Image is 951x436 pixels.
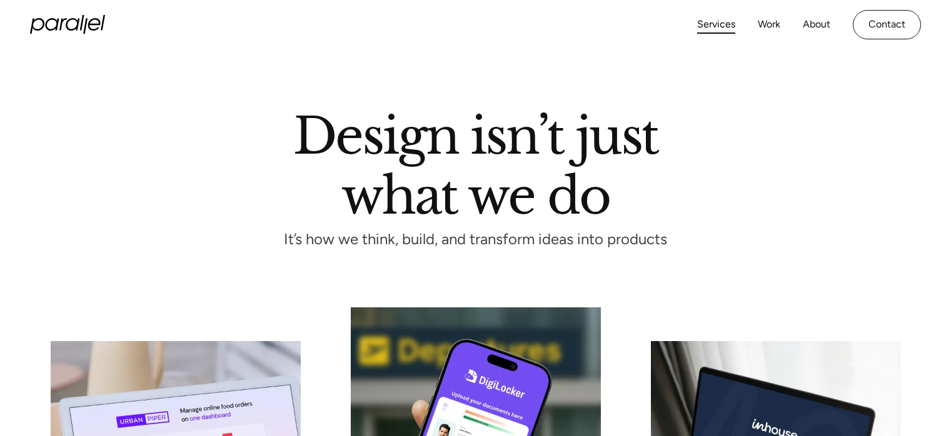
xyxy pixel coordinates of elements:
p: It’s how we think, build, and transform ideas into products [261,234,690,245]
a: Contact [853,10,921,39]
a: Work [758,16,780,34]
h1: Design isn’t just what we do [293,112,658,214]
a: About [803,16,830,34]
a: home [30,15,105,34]
a: Services [697,16,735,34]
